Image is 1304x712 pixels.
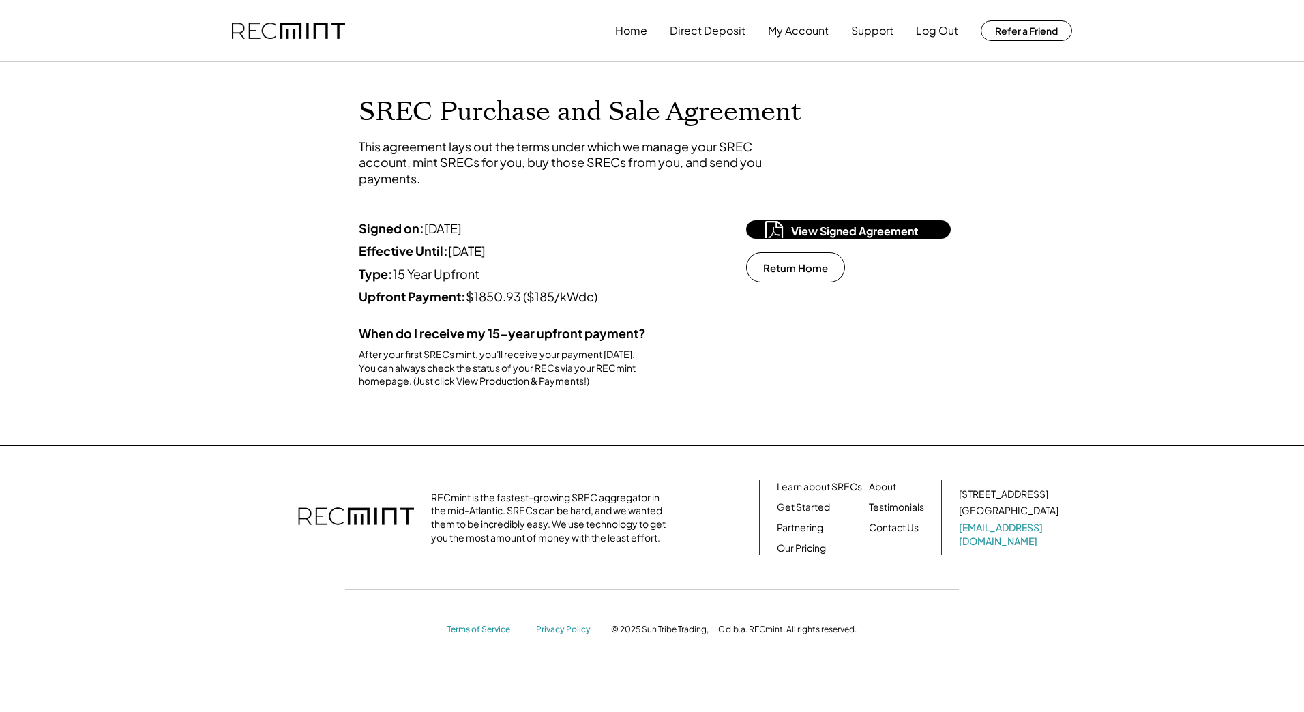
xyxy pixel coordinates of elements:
[746,252,845,282] button: Return Home
[359,288,466,304] strong: Upfront Payment:
[851,17,893,44] button: Support
[359,96,945,128] h1: SREC Purchase and Sale Agreement
[959,521,1061,548] a: [EMAIL_ADDRESS][DOMAIN_NAME]
[359,288,666,304] div: $1850.93 ($185/kWdc)
[777,480,862,494] a: Learn about SRECs
[359,266,393,282] strong: Type:
[447,624,522,636] a: Terms of Service
[359,243,448,258] strong: Effective Until:
[611,624,857,635] div: © 2025 Sun Tribe Trading, LLC d.b.a. RECmint. All rights reserved.
[359,266,666,282] div: 15 Year Upfront
[359,138,768,186] div: This agreement lays out the terms under which we manage your SREC account, mint SRECs for you, bu...
[777,542,826,555] a: Our Pricing
[431,491,673,544] div: RECmint is the fastest-growing SREC aggregator in the mid-Atlantic. SRECs can be hard, and we wan...
[536,624,597,636] a: Privacy Policy
[981,20,1072,41] button: Refer a Friend
[959,488,1048,501] div: [STREET_ADDRESS]
[298,494,414,542] img: recmint-logotype%403x.png
[869,521,919,535] a: Contact Us
[869,501,924,514] a: Testimonials
[768,17,829,44] button: My Account
[916,17,958,44] button: Log Out
[777,521,823,535] a: Partnering
[359,325,646,341] strong: When do I receive my 15-year upfront payment?
[791,224,928,239] div: View Signed Agreement
[670,17,745,44] button: Direct Deposit
[615,17,647,44] button: Home
[869,480,896,494] a: About
[777,501,830,514] a: Get Started
[959,504,1058,518] div: [GEOGRAPHIC_DATA]
[359,348,666,388] div: After your first SRECs mint, you'll receive your payment [DATE]. You can always check the status ...
[359,243,666,258] div: [DATE]
[232,23,345,40] img: recmint-logotype%403x.png
[359,220,666,236] div: [DATE]
[359,220,424,236] strong: Signed on:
